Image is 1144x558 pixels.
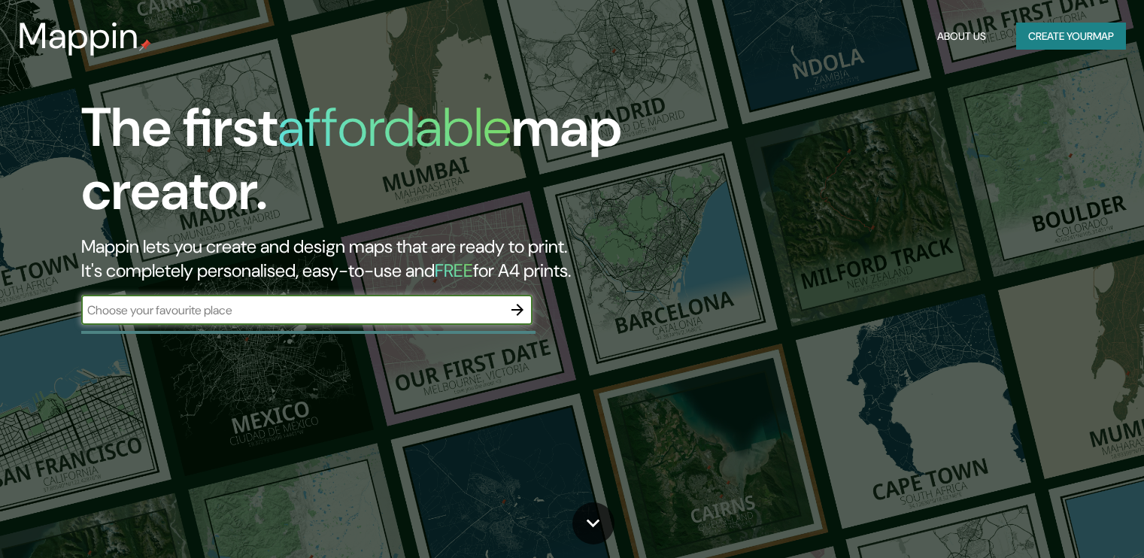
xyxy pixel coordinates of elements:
img: mappin-pin [139,39,151,51]
h5: FREE [435,259,473,282]
h2: Mappin lets you create and design maps that are ready to print. It's completely personalised, eas... [81,235,654,283]
button: About Us [931,23,992,50]
input: Choose your favourite place [81,302,502,319]
button: Create yourmap [1016,23,1126,50]
h1: The first map creator. [81,96,654,235]
h3: Mappin [18,15,139,57]
h1: affordable [278,92,511,162]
